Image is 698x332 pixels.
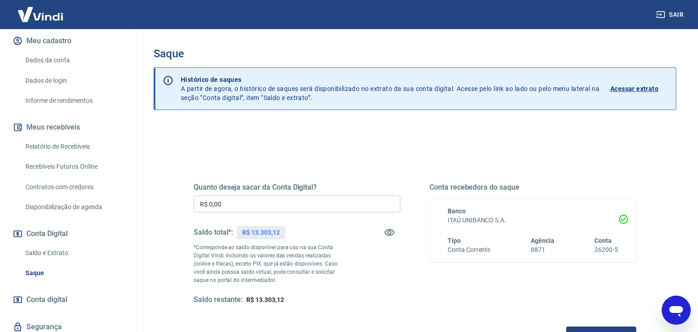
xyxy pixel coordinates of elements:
[448,237,461,244] span: Tipo
[181,75,599,102] p: A partir de agora, o histórico de saques será disponibilizado no extrato da sua conta digital. Ac...
[654,6,687,23] button: Sair
[610,75,668,102] a: Acessar extrato
[594,237,612,244] span: Conta
[594,245,618,255] h6: 26200-5
[448,245,490,255] h6: Conta Corrente
[194,183,400,192] h5: Quanto deseja sacar da Conta Digital?
[22,137,125,156] a: Relatório de Recebíveis
[22,244,125,262] a: Saldo e Extrato
[448,216,618,225] h6: ITAÚ UNIBANCO S.A.
[242,228,279,237] p: R$ 13.303,12
[11,224,125,244] button: Conta Digital
[11,31,125,51] button: Meu cadastro
[194,228,233,237] h5: Saldo total*:
[22,91,125,110] a: Informe de rendimentos
[22,51,125,70] a: Dados da conta
[429,183,636,192] h5: Conta recebedora do saque
[610,84,658,93] p: Acessar extrato
[22,264,125,282] a: Saque
[194,295,243,305] h5: Saldo restante:
[154,47,676,60] h3: Saque
[22,198,125,216] a: Disponibilização de agenda
[22,71,125,90] a: Dados de login
[181,75,599,84] p: Histórico de saques
[11,0,70,28] img: Vindi
[246,296,284,303] span: R$ 13.303,12
[531,237,554,244] span: Agência
[194,243,349,284] p: *Corresponde ao saldo disponível para uso na sua Conta Digital Vindi. Incluindo os valores das ve...
[26,293,67,306] span: Conta digital
[662,296,691,325] iframe: Botão para abrir a janela de mensagens
[448,207,466,215] span: Banco
[22,178,125,196] a: Contratos com credores
[11,290,125,310] a: Conta digital
[11,117,125,137] button: Meus recebíveis
[22,157,125,176] a: Recebíveis Futuros Online
[531,245,554,255] h6: 8871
